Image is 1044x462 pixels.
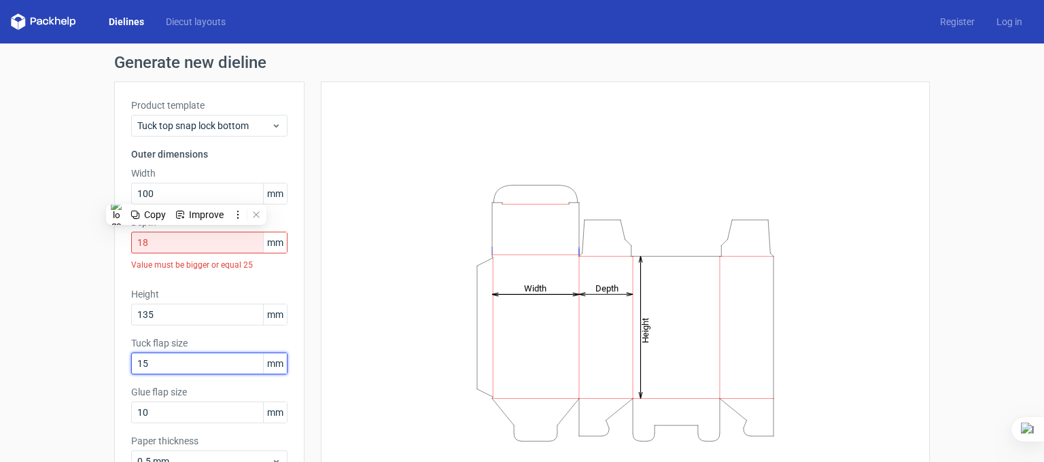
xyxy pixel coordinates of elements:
[595,283,619,293] tspan: Depth
[98,15,155,29] a: Dielines
[986,15,1033,29] a: Log in
[263,402,287,423] span: mm
[524,283,546,293] tspan: Width
[114,54,930,71] h1: Generate new dieline
[263,183,287,204] span: mm
[131,287,288,301] label: Height
[155,15,237,29] a: Diecut layouts
[263,353,287,374] span: mm
[131,166,288,180] label: Width
[137,119,271,132] span: Tuck top snap lock bottom
[640,317,650,342] tspan: Height
[131,385,288,399] label: Glue flap size
[929,15,986,29] a: Register
[131,99,288,112] label: Product template
[131,434,288,448] label: Paper thickness
[131,147,288,161] h3: Outer dimensions
[263,304,287,325] span: mm
[263,232,287,253] span: mm
[131,253,288,277] div: Value must be bigger or equal 25
[131,336,288,350] label: Tuck flap size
